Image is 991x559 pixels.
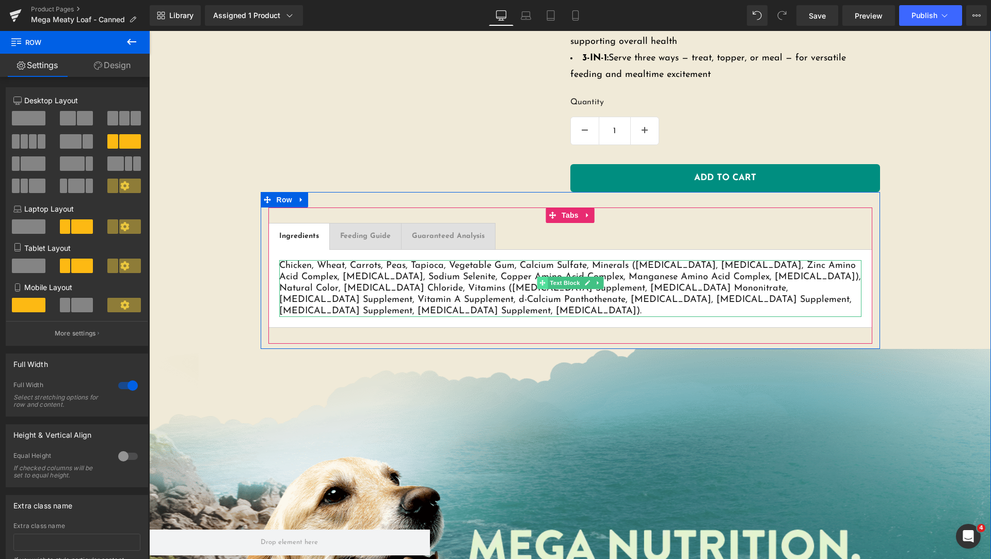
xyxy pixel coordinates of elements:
[514,5,538,26] a: Laptop
[213,10,295,21] div: Assigned 1 Product
[150,5,201,26] a: New Library
[410,177,432,192] span: Tabs
[263,201,335,209] strong: Guaranteed Analysis
[13,425,91,439] div: Height & Vertical Align
[13,465,106,479] div: If checked columns will be set to equal height.
[13,95,140,106] p: Desktop Layout
[191,201,242,209] strong: Feeding Guide
[545,142,607,151] span: Add To Cart
[13,282,140,293] p: Mobile Layout
[421,19,731,53] li: Serve three ways — treat, topper, or meal — for versatile feeding and mealtime excitement
[842,5,895,26] a: Preview
[13,522,140,530] div: Extra class name
[13,381,108,392] div: Full Width
[13,452,108,462] div: Equal Height
[13,354,48,369] div: Full Width
[13,243,140,253] p: Tablet Layout
[966,5,987,26] button: More
[443,246,454,258] a: Expand / Collapse
[398,246,433,258] span: Text Block
[772,5,792,26] button: Redo
[169,11,194,20] span: Library
[977,524,985,532] span: 4
[130,201,170,209] strong: Ingredients
[855,10,883,21] span: Preview
[421,65,731,86] label: Quantity
[13,496,72,510] div: Extra class name
[538,5,563,26] a: Tablet
[899,5,962,26] button: Publish
[31,5,150,13] a: Product Pages
[10,31,114,54] span: Row
[747,5,768,26] button: Undo
[563,5,588,26] a: Mobile
[809,10,826,21] span: Save
[912,11,937,20] span: Publish
[433,23,459,32] strong: 3-IN-1:
[146,161,159,177] a: Expand / Collapse
[6,321,148,345] button: More settings
[75,54,150,77] a: Design
[31,15,125,24] span: Mega Meaty Loaf - Canned
[956,524,981,549] iframe: Intercom live chat
[489,5,514,26] a: Desktop
[55,329,96,338] p: More settings
[432,177,445,192] a: Expand / Collapse
[421,133,731,161] button: Add To Cart
[13,394,106,408] div: Select stretching options for row and content.
[13,203,140,214] p: Laptop Layout
[125,161,146,177] span: Row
